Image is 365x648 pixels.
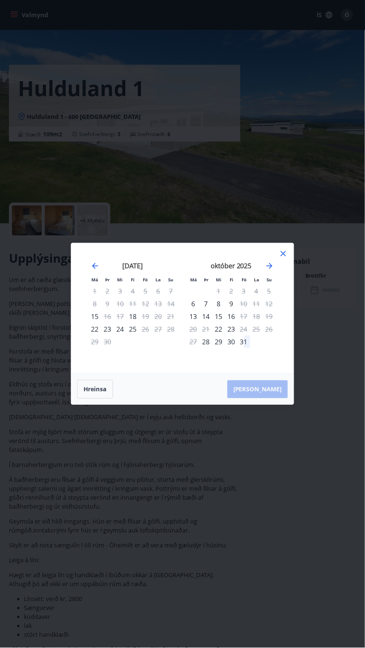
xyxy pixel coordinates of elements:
[114,298,126,310] td: Not available. miðvikudagur, 10. september 2025
[237,323,250,336] td: Not available. föstudagur, 24. október 2025
[126,298,139,310] td: Not available. fimmtudagur, 11. september 2025
[225,336,237,348] td: Choose fimmtudagur, 30. október 2025 as your check-in date. It’s available.
[190,277,197,283] small: Má
[199,310,212,323] td: Choose þriðjudagur, 14. október 2025 as your check-in date. It’s available.
[199,310,212,323] div: 14
[152,323,164,336] td: Not available. laugardagur, 27. september 2025
[164,298,177,310] td: Not available. sunnudagur, 14. september 2025
[114,323,126,336] div: 24
[211,262,252,271] strong: október 2025
[199,336,212,348] div: Aðeins innritun í boði
[199,336,212,348] td: Choose þriðjudagur, 28. október 2025 as your check-in date. It’s available.
[101,323,114,336] div: 23
[187,336,199,348] td: Not available. mánudagur, 27. október 2025
[88,285,101,298] td: Not available. mánudagur, 1. september 2025
[139,323,152,336] div: Aðeins útritun í boði
[91,277,98,283] small: Má
[212,310,225,323] td: Choose miðvikudagur, 15. október 2025 as your check-in date. It’s available.
[101,285,114,298] td: Not available. þriðjudagur, 2. september 2025
[114,323,126,336] td: Choose miðvikudagur, 24. september 2025 as your check-in date. It’s available.
[164,323,177,336] td: Not available. sunnudagur, 28. september 2025
[225,298,237,310] div: 9
[225,323,237,336] div: 23
[187,310,199,323] td: Choose mánudagur, 13. október 2025 as your check-in date. It’s available.
[139,323,152,336] td: Not available. föstudagur, 26. september 2025
[267,277,272,283] small: Su
[237,310,250,323] td: Not available. föstudagur, 17. október 2025
[123,262,143,271] strong: [DATE]
[139,298,152,310] td: Not available. föstudagur, 12. september 2025
[225,323,237,336] td: Choose fimmtudagur, 23. október 2025 as your check-in date. It’s available.
[101,336,114,348] td: Not available. þriðjudagur, 30. september 2025
[88,323,101,336] td: Choose mánudagur, 22. september 2025 as your check-in date. It’s available.
[263,285,276,298] td: Not available. sunnudagur, 5. október 2025
[114,285,126,298] td: Not available. miðvikudagur, 3. september 2025
[212,310,225,323] div: 15
[91,262,100,271] div: Move backward to switch to the previous month.
[250,310,263,323] td: Not available. laugardagur, 18. október 2025
[187,298,199,310] td: Choose mánudagur, 6. október 2025 as your check-in date. It’s available.
[225,285,237,298] td: Not available. fimmtudagur, 2. október 2025
[126,310,139,323] div: Aðeins innritun í boði
[237,298,250,310] td: Not available. föstudagur, 10. október 2025
[126,310,139,323] td: Choose fimmtudagur, 18. september 2025 as your check-in date. It’s available.
[88,310,101,323] td: Choose mánudagur, 15. september 2025 as your check-in date. It’s available.
[237,298,250,310] div: Aðeins útritun í boði
[250,298,263,310] td: Not available. laugardagur, 11. október 2025
[105,277,110,283] small: Þr
[212,336,225,348] td: Choose miðvikudagur, 29. október 2025 as your check-in date. It’s available.
[80,252,285,365] div: Calendar
[242,277,247,283] small: Fö
[199,298,212,310] td: Choose þriðjudagur, 7. október 2025 as your check-in date. It’s available.
[230,277,233,283] small: Fi
[139,310,152,323] div: Aðeins útritun í boði
[114,310,126,323] td: Not available. miðvikudagur, 17. september 2025
[212,336,225,348] div: 29
[88,298,101,310] td: Not available. mánudagur, 8. september 2025
[143,277,148,283] small: Fö
[212,323,225,336] div: Aðeins innritun í boði
[212,298,225,310] td: Choose miðvikudagur, 8. október 2025 as your check-in date. It’s available.
[237,285,250,298] td: Not available. föstudagur, 3. október 2025
[101,310,114,323] td: Not available. þriðjudagur, 16. september 2025
[131,277,135,283] small: Fi
[225,310,237,323] td: Choose fimmtudagur, 16. október 2025 as your check-in date. It’s available.
[237,336,250,348] div: 31
[117,277,123,283] small: Mi
[263,310,276,323] td: Not available. sunnudagur, 19. október 2025
[88,310,101,323] div: Aðeins innritun í boði
[152,285,164,298] td: Not available. laugardagur, 6. september 2025
[168,277,173,283] small: Su
[126,285,139,298] td: Not available. fimmtudagur, 4. september 2025
[88,323,101,336] div: Aðeins innritun í boði
[164,285,177,298] td: Not available. sunnudagur, 7. september 2025
[187,323,199,336] td: Not available. mánudagur, 20. október 2025
[126,323,139,336] td: Choose fimmtudagur, 25. september 2025 as your check-in date. It’s available.
[101,323,114,336] td: Choose þriðjudagur, 23. september 2025 as your check-in date. It’s available.
[139,285,152,298] td: Not available. föstudagur, 5. september 2025
[237,323,250,336] div: Aðeins útritun í boði
[212,285,225,298] td: Not available. miðvikudagur, 1. október 2025
[155,277,161,283] small: La
[263,298,276,310] td: Not available. sunnudagur, 12. október 2025
[265,262,274,271] div: Move forward to switch to the next month.
[126,323,139,336] div: 25
[212,298,225,310] div: 8
[225,298,237,310] td: Choose fimmtudagur, 9. október 2025 as your check-in date. It’s available.
[164,310,177,323] td: Not available. sunnudagur, 21. september 2025
[187,310,199,323] div: Aðeins innritun í boði
[216,277,222,283] small: Mi
[139,310,152,323] td: Not available. föstudagur, 19. september 2025
[152,310,164,323] td: Not available. laugardagur, 20. september 2025
[199,323,212,336] td: Not available. þriðjudagur, 21. október 2025
[88,336,101,348] td: Not available. mánudagur, 29. september 2025
[199,298,212,310] div: 7
[263,323,276,336] td: Not available. sunnudagur, 26. október 2025
[237,336,250,348] td: Choose föstudagur, 31. október 2025 as your check-in date. It’s available.
[225,336,237,348] div: 30
[254,277,259,283] small: La
[152,298,164,310] td: Not available. laugardagur, 13. september 2025
[250,285,263,298] td: Not available. laugardagur, 4. október 2025
[212,323,225,336] td: Choose miðvikudagur, 22. október 2025 as your check-in date. It’s available.
[101,298,114,310] td: Not available. þriðjudagur, 9. september 2025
